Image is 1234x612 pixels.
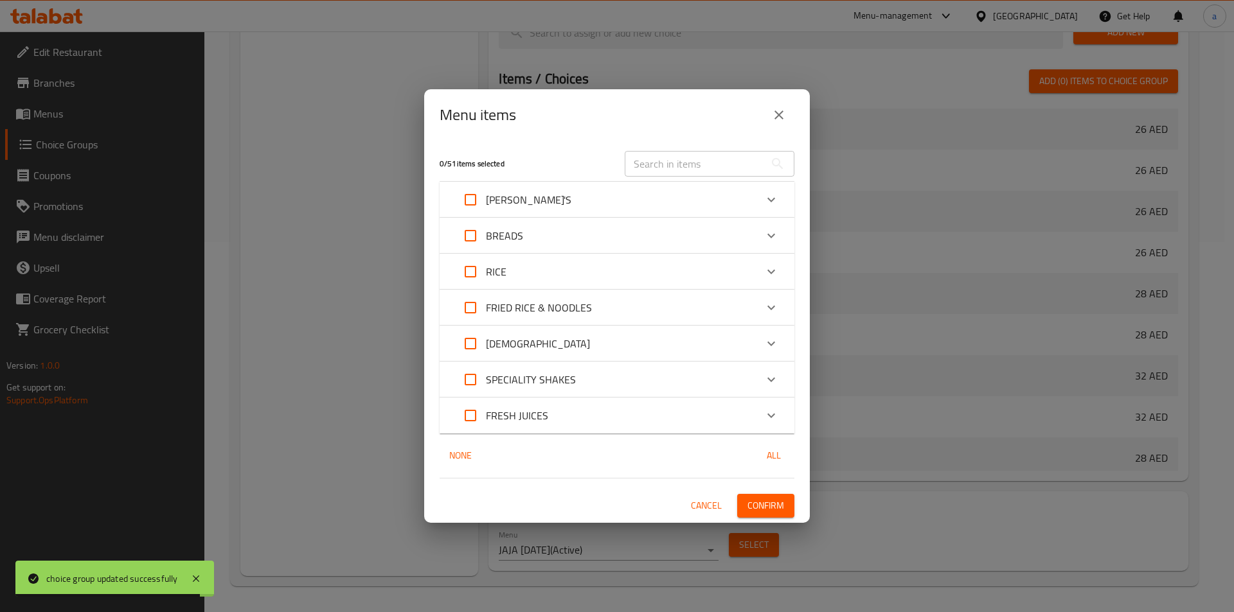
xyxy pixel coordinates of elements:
[753,444,794,468] button: All
[440,362,794,398] div: Expand
[486,228,523,243] p: BREADS
[758,448,789,464] span: All
[625,151,765,177] input: Search in items
[486,372,576,387] p: SPECIALITY SHAKES
[486,336,590,351] p: [DEMOGRAPHIC_DATA]
[440,444,481,468] button: None
[440,326,794,362] div: Expand
[737,494,794,518] button: Confirm
[747,498,784,514] span: Confirm
[764,100,794,130] button: close
[440,254,794,290] div: Expand
[440,159,609,170] h5: 0 / 51 items selected
[440,218,794,254] div: Expand
[445,448,476,464] span: None
[686,494,727,518] button: Cancel
[440,105,516,125] h2: Menu items
[486,192,571,207] p: [PERSON_NAME]'S
[440,398,794,433] div: Expand
[440,182,794,218] div: Expand
[486,408,548,423] p: FRESH JUICES
[440,290,794,326] div: Expand
[46,572,178,586] div: choice group updated successfully
[486,264,506,279] p: RICE
[486,300,592,315] p: FRIED RICE & NOODLES
[691,498,722,514] span: Cancel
